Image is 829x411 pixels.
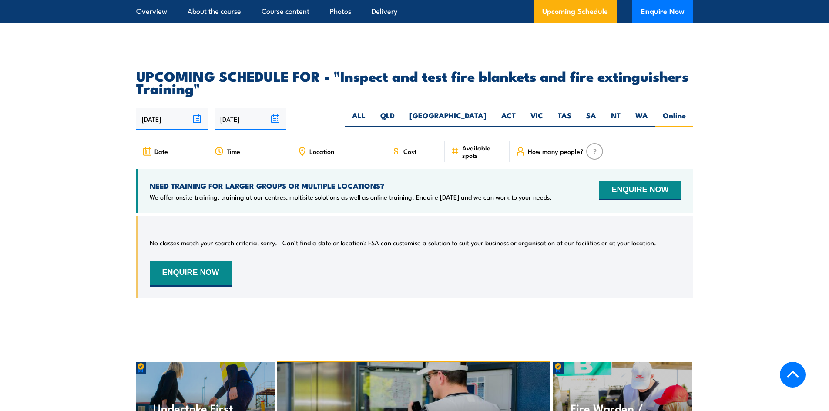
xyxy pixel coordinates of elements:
[528,147,584,155] span: How many people?
[402,110,494,127] label: [GEOGRAPHIC_DATA]
[628,110,655,127] label: WA
[215,108,286,130] input: To date
[309,147,334,155] span: Location
[227,147,240,155] span: Time
[403,147,416,155] span: Cost
[136,70,693,94] h2: UPCOMING SCHEDULE FOR - "Inspect and test fire blankets and fire extinguishers Training"
[655,110,693,127] label: Online
[136,108,208,130] input: From date
[154,147,168,155] span: Date
[345,110,373,127] label: ALL
[494,110,523,127] label: ACT
[604,110,628,127] label: NT
[150,238,277,247] p: No classes match your search criteria, sorry.
[150,181,552,190] h4: NEED TRAINING FOR LARGER GROUPS OR MULTIPLE LOCATIONS?
[282,238,656,247] p: Can’t find a date or location? FSA can customise a solution to suit your business or organisation...
[462,144,503,159] span: Available spots
[150,261,232,287] button: ENQUIRE NOW
[150,193,552,201] p: We offer onsite training, training at our centres, multisite solutions as well as online training...
[599,181,681,200] button: ENQUIRE NOW
[550,110,579,127] label: TAS
[579,110,604,127] label: SA
[373,110,402,127] label: QLD
[523,110,550,127] label: VIC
